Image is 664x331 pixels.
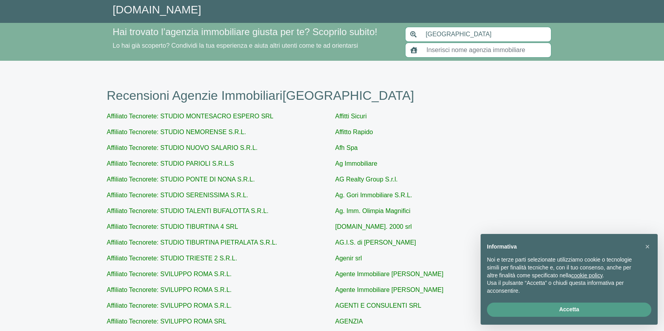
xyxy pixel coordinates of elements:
span: × [645,242,650,251]
p: Noi e terze parti selezionate utilizziamo cookie o tecnologie simili per finalità tecniche e, con... [487,256,639,279]
a: Affiliato Tecnorete: STUDIO TIBURTINA 4 SRL [107,223,238,230]
a: Affiliato Tecnorete: STUDIO TIBURTINA PIETRALATA S.R.L. [107,239,277,246]
a: Affiliato Tecnorete: SVILUPPO ROMA S.R.L. [107,302,232,309]
h2: Informativa [487,243,639,250]
a: Affiliato Tecnorete: STUDIO PARIOLI S.R.L.S [107,160,234,167]
button: Chiudi questa informativa [641,240,654,253]
a: Affiliato Tecnorete: STUDIO TRIESTE 2 S.R.L. [107,255,237,262]
a: Ag. Gori Immobiliare S.R.L. [335,192,412,198]
a: Affiliato Tecnorete: STUDIO NEMORENSE S.R.L. [107,129,246,135]
a: Affiliato Tecnorete: STUDIO SERENISSIMA S.R.L. [107,192,248,198]
a: [DOMAIN_NAME] [113,4,201,16]
a: Agenir srl [335,255,362,262]
a: Affiliato Tecnorete: STUDIO PONTE DI NONA S.R.L. [107,176,255,183]
p: Lo hai già scoperto? Condividi la tua esperienza e aiuta altri utenti come te ad orientarsi [113,41,396,50]
a: Affiliato Tecnorete: SVILUPPO ROMA S.R.L. [107,271,232,277]
input: Inserisci area di ricerca (Comune o Provincia) [421,27,551,42]
a: AGENTI E CONSULENTI SRL [335,302,421,309]
a: Ag. Imm. Olimpia Magnifici [335,208,410,214]
a: Affiliato Tecnorete: SVILUPPO ROMA SRL [107,318,226,325]
a: Affiliato Tecnorete: STUDIO NUOVO SALARIO S.R.L. [107,144,258,151]
a: AG.I.S. di [PERSON_NAME] [335,239,416,246]
a: AG Realty Group S.r.l. [335,176,398,183]
a: cookie policy - il link si apre in una nuova scheda [571,272,602,279]
a: Affiliato Tecnorete: SVILUPPO ROMA S.R.L. [107,286,232,293]
a: Agente Immobiliare [PERSON_NAME] [335,271,443,277]
input: Inserisci nome agenzia immobiliare [422,43,551,58]
p: Usa il pulsante “Accetta” o chiudi questa informativa per acconsentire. [487,279,639,295]
a: Ag Immobiliare [335,160,377,167]
a: Affitti Sicuri [335,113,367,120]
a: Affiliato Tecnorete: STUDIO TALENTI BUFALOTTA S.R.L. [107,208,268,214]
button: Accetta [487,303,651,317]
a: Agente Immobiliare [PERSON_NAME] [335,286,443,293]
a: AGENZIA [335,318,363,325]
h4: Hai trovato l’agenzia immobiliare giusta per te? Scoprilo subito! [113,26,396,38]
a: Affitto Rapido [335,129,373,135]
a: [DOMAIN_NAME]. 2000 srl [335,223,412,230]
a: Affiliato Tecnorete: STUDIO MONTESACRO ESPERO SRL [107,113,274,120]
h1: Recensioni Agenzie Immobiliari [GEOGRAPHIC_DATA] [107,88,557,103]
a: Afh Spa [335,144,358,151]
